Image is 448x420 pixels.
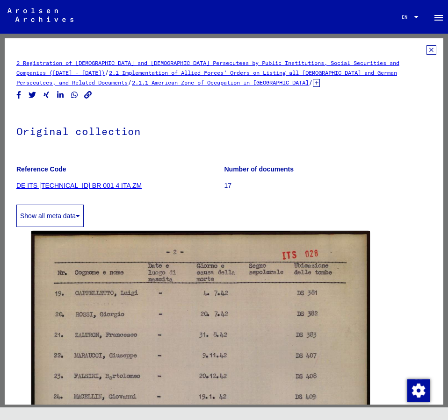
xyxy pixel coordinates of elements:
h1: Original collection [16,110,432,151]
button: Toggle sidenav [429,7,448,26]
span: / [128,78,132,86]
button: Share on Twitter [28,89,37,101]
button: Copy link [83,89,93,101]
span: EN [402,14,412,20]
button: Share on Facebook [14,89,24,101]
img: Change consent [407,379,430,402]
mat-icon: Side nav toggle icon [433,12,444,23]
p: 17 [224,181,432,191]
a: 2 Registration of [DEMOGRAPHIC_DATA] and [DEMOGRAPHIC_DATA] Persecutees by Public Institutions, S... [16,59,399,76]
div: Change consent [407,379,429,401]
b: Number of documents [224,165,294,173]
a: 2.1.1 American Zone of Occupation in [GEOGRAPHIC_DATA] [132,79,309,86]
b: Reference Code [16,165,66,173]
a: 2.1 Implementation of Allied Forces’ Orders on Listing all [DEMOGRAPHIC_DATA] and German Persecut... [16,69,397,86]
span: / [309,78,313,86]
button: Share on WhatsApp [70,89,79,101]
button: Share on LinkedIn [56,89,65,101]
a: DE ITS [TECHNICAL_ID] BR 001 4 ITA ZM [16,182,142,189]
img: Arolsen_neg.svg [7,8,73,22]
button: Share on Xing [42,89,51,101]
span: / [105,68,109,77]
button: Show all meta data [16,205,84,227]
